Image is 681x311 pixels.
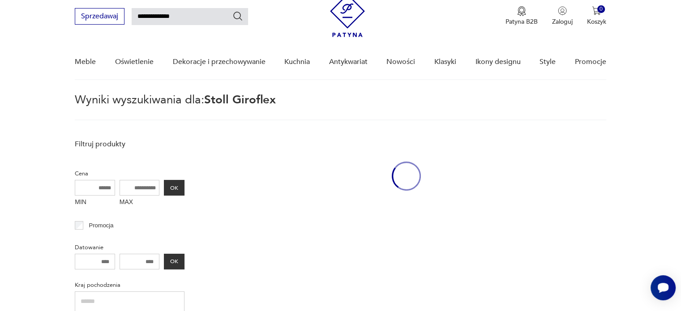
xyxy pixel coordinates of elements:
[89,221,114,230] p: Promocja
[505,6,538,26] a: Ikona medaluPatyna B2B
[587,17,606,26] p: Koszyk
[434,45,456,79] a: Klasyki
[75,243,184,252] p: Datowanie
[597,5,605,13] div: 0
[172,45,265,79] a: Dekoracje i przechowywanie
[552,17,573,26] p: Zaloguj
[75,8,124,25] button: Sprzedawaj
[651,275,676,300] iframe: Smartsupp widget button
[587,6,606,26] button: 0Koszyk
[115,45,154,79] a: Oświetlenie
[386,45,415,79] a: Nowości
[75,45,96,79] a: Meble
[575,45,606,79] a: Promocje
[75,139,184,149] p: Filtruj produkty
[592,6,601,15] img: Ikona koszyka
[540,45,556,79] a: Style
[75,169,184,179] p: Cena
[552,6,573,26] button: Zaloguj
[392,135,421,217] div: oval-loading
[505,17,538,26] p: Patyna B2B
[558,6,567,15] img: Ikonka użytkownika
[204,92,276,108] span: Stoll Giroflex
[329,45,368,79] a: Antykwariat
[284,45,310,79] a: Kuchnia
[164,180,184,196] button: OK
[475,45,520,79] a: Ikony designu
[75,280,184,290] p: Kraj pochodzenia
[232,11,243,21] button: Szukaj
[505,6,538,26] button: Patyna B2B
[75,94,606,120] p: Wyniki wyszukiwania dla:
[75,196,115,210] label: MIN
[164,254,184,269] button: OK
[517,6,526,16] img: Ikona medalu
[120,196,160,210] label: MAX
[75,14,124,20] a: Sprzedawaj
